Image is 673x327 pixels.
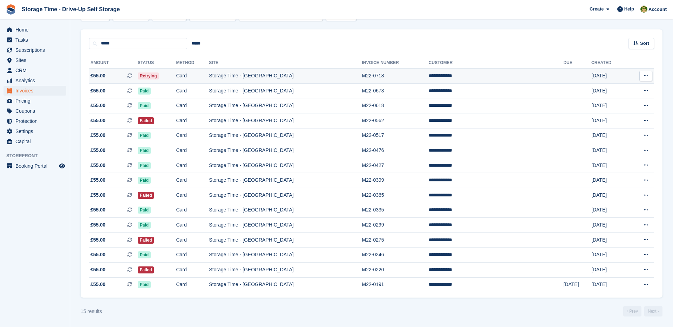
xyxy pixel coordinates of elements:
th: Due [563,57,591,69]
td: Storage Time - [GEOGRAPHIC_DATA] [209,188,362,203]
span: Failed [138,237,154,244]
td: M22-0220 [362,262,429,277]
td: Storage Time - [GEOGRAPHIC_DATA] [209,113,362,128]
span: Analytics [15,76,57,85]
span: Failed [138,192,154,199]
th: Customer [429,57,564,69]
span: CRM [15,65,57,75]
td: [DATE] [591,173,627,188]
span: Create [590,6,604,13]
span: £55.00 [90,236,106,244]
span: £55.00 [90,281,106,288]
a: menu [4,45,66,55]
span: £55.00 [90,206,106,214]
span: Coupons [15,106,57,116]
span: £55.00 [90,192,106,199]
td: M22-0299 [362,218,429,233]
td: Storage Time - [GEOGRAPHIC_DATA] [209,158,362,173]
span: £55.00 [90,221,106,229]
td: M22-0275 [362,232,429,248]
span: Paid [138,147,151,154]
td: [DATE] [591,113,627,128]
td: Card [176,188,209,203]
td: Card [176,203,209,218]
a: menu [4,76,66,85]
td: M22-0365 [362,188,429,203]
a: Next [644,306,662,316]
span: Failed [138,266,154,273]
td: Storage Time - [GEOGRAPHIC_DATA] [209,248,362,263]
span: Storefront [6,152,70,159]
span: Sites [15,55,57,65]
td: Card [176,262,209,277]
span: £55.00 [90,147,106,154]
td: [DATE] [591,188,627,203]
div: 15 results [81,308,102,315]
span: Failed [138,117,154,124]
td: M22-0517 [362,128,429,143]
span: Sort [640,40,649,47]
span: Tasks [15,35,57,45]
span: Pricing [15,96,57,106]
th: Method [176,57,209,69]
span: Paid [138,177,151,184]
td: Card [176,277,209,292]
td: [DATE] [591,203,627,218]
td: M22-0673 [362,83,429,98]
td: Card [176,98,209,113]
span: £55.00 [90,102,106,109]
td: M22-0618 [362,98,429,113]
span: Paid [138,281,151,288]
span: £55.00 [90,176,106,184]
a: menu [4,96,66,106]
a: Preview store [58,162,66,170]
td: [DATE] [591,98,627,113]
span: £55.00 [90,251,106,258]
th: Site [209,57,362,69]
td: Card [176,158,209,173]
a: menu [4,106,66,116]
td: Storage Time - [GEOGRAPHIC_DATA] [209,98,362,113]
span: Protection [15,116,57,126]
td: [DATE] [591,83,627,98]
span: £55.00 [90,132,106,139]
td: [DATE] [591,248,627,263]
span: £55.00 [90,87,106,95]
td: Storage Time - [GEOGRAPHIC_DATA] [209,143,362,158]
td: M22-0718 [362,69,429,84]
nav: Page [622,306,664,316]
a: menu [4,126,66,136]
span: Paid [138,88,151,95]
td: Card [176,248,209,263]
td: M22-0246 [362,248,429,263]
a: menu [4,55,66,65]
td: [DATE] [591,158,627,173]
td: Card [176,232,209,248]
a: menu [4,137,66,146]
td: M22-0562 [362,113,429,128]
span: Home [15,25,57,35]
td: Card [176,218,209,233]
td: Card [176,113,209,128]
span: Paid [138,207,151,214]
span: Booking Portal [15,161,57,171]
td: Card [176,128,209,143]
span: Paid [138,251,151,258]
span: £55.00 [90,162,106,169]
td: Storage Time - [GEOGRAPHIC_DATA] [209,173,362,188]
td: Storage Time - [GEOGRAPHIC_DATA] [209,262,362,277]
td: [DATE] [591,218,627,233]
td: Storage Time - [GEOGRAPHIC_DATA] [209,69,362,84]
td: [DATE] [591,69,627,84]
td: [DATE] [591,277,627,292]
td: Card [176,173,209,188]
a: Previous [623,306,641,316]
img: stora-icon-8386f47178a22dfd0bd8f6a31ec36ba5ce8667c1dd55bd0f319d3a0aa187defe.svg [6,4,16,15]
span: Settings [15,126,57,136]
a: menu [4,161,66,171]
td: M22-0476 [362,143,429,158]
td: Card [176,143,209,158]
a: menu [4,65,66,75]
td: Storage Time - [GEOGRAPHIC_DATA] [209,128,362,143]
span: Paid [138,162,151,169]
